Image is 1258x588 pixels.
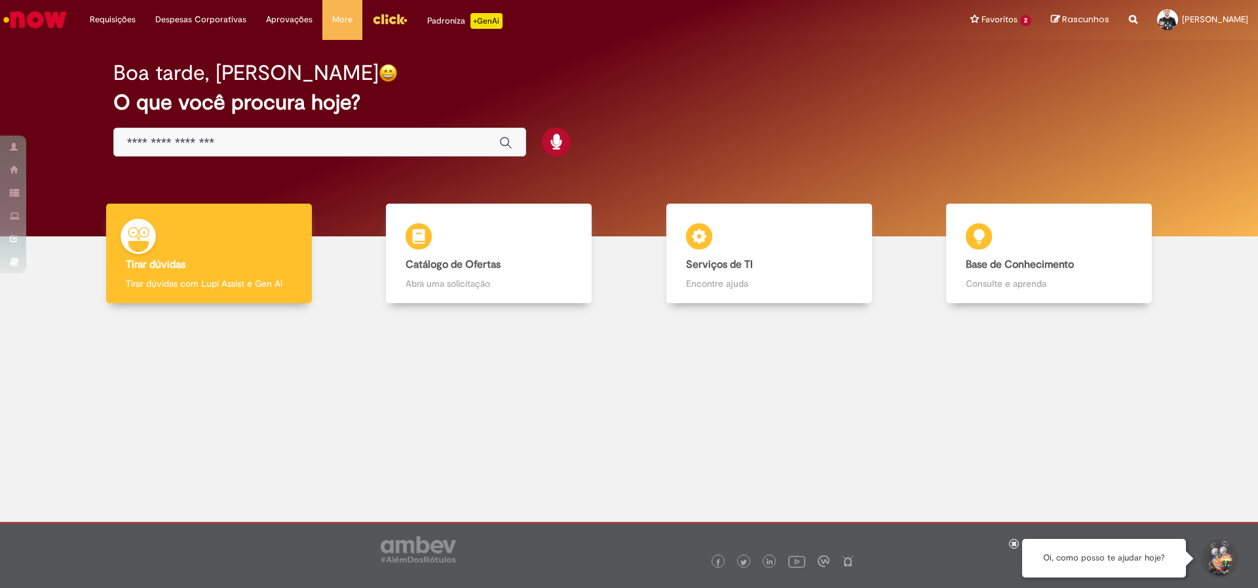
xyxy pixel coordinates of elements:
h2: Boa tarde, [PERSON_NAME] [113,62,379,84]
span: 2 [1020,15,1031,26]
img: click_logo_yellow_360x200.png [372,9,408,29]
img: logo_footer_workplace.png [818,555,829,567]
span: More [332,13,353,26]
h2: O que você procura hoje? [113,91,1145,114]
img: logo_footer_linkedin.png [767,559,773,566]
p: +GenAi [470,13,503,29]
p: Consulte e aprenda [966,277,1132,290]
span: [PERSON_NAME] [1182,14,1248,25]
img: logo_footer_ambev_rotulo_gray.png [381,536,456,562]
img: happy-face.png [379,64,398,83]
div: Oi, como posso te ajudar hoje? [1022,539,1186,578]
a: Serviços de TI Encontre ajuda [629,204,909,304]
div: Padroniza [427,13,503,29]
b: Serviços de TI [686,258,753,271]
b: Base de Conhecimento [966,258,1074,271]
button: Iniciar Conversa de Suporte [1199,539,1238,578]
span: Aprovações [266,13,313,26]
p: Encontre ajuda [686,277,852,290]
img: logo_footer_twitter.png [740,559,747,566]
img: logo_footer_facebook.png [715,559,721,566]
img: logo_footer_naosei.png [842,555,854,567]
b: Tirar dúvidas [126,258,185,271]
a: Tirar dúvidas Tirar dúvidas com Lupi Assist e Gen Ai [69,204,349,304]
b: Catálogo de Ofertas [406,258,501,271]
img: ServiceNow [1,7,69,33]
a: Base de Conhecimento Consulte e aprenda [909,204,1190,304]
span: Requisições [90,13,136,26]
img: logo_footer_youtube.png [788,553,805,570]
p: Abra uma solicitação [406,277,572,290]
a: Catálogo de Ofertas Abra uma solicitação [349,204,630,304]
a: Rascunhos [1051,14,1109,26]
p: Tirar dúvidas com Lupi Assist e Gen Ai [126,277,292,290]
span: Despesas Corporativas [155,13,246,26]
span: Favoritos [982,13,1018,26]
span: Rascunhos [1062,13,1109,26]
